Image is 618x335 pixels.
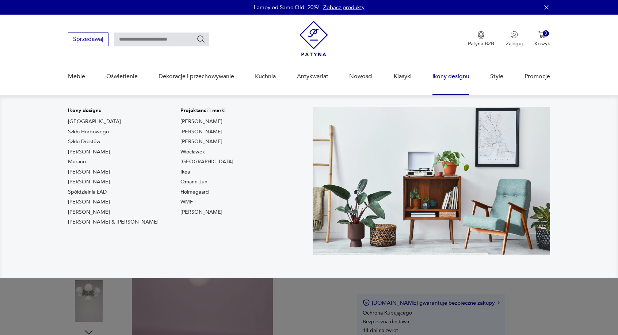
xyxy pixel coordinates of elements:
div: 0 [543,30,549,37]
button: Patyna B2B [468,31,494,47]
a: Zobacz produkty [323,4,365,11]
a: Nowości [349,62,373,91]
a: Omann Jun [180,178,207,186]
a: Ikona medaluPatyna B2B [468,31,494,47]
p: Koszyk [534,40,550,47]
a: [GEOGRAPHIC_DATA] [180,158,233,165]
button: 0Koszyk [534,31,550,47]
a: Kuchnia [255,62,276,91]
a: Oświetlenie [106,62,138,91]
img: Ikona koszyka [538,31,546,38]
a: Holmegaard [180,189,209,196]
a: [PERSON_NAME] [180,128,222,136]
img: Ikonka użytkownika [511,31,518,38]
a: Promocje [524,62,550,91]
p: Ikony designu [68,107,159,114]
button: Zaloguj [506,31,523,47]
a: [PERSON_NAME] [180,138,222,145]
a: [PERSON_NAME] [68,209,110,216]
a: Włocławek [180,148,205,156]
img: Meble [313,107,550,255]
a: WMF [180,198,193,206]
a: [PERSON_NAME] & [PERSON_NAME] [68,218,159,226]
a: Spółdzielnia ŁAD [68,189,107,196]
a: Meble [68,62,85,91]
button: Szukaj [197,35,205,43]
a: [PERSON_NAME] [68,198,110,206]
p: Projektanci i marki [180,107,233,114]
a: Style [490,62,503,91]
a: Sprzedawaj [68,37,108,42]
img: Patyna - sklep z meblami i dekoracjami vintage [300,21,328,56]
a: Dekoracje i przechowywanie [159,62,234,91]
a: Klasyki [394,62,412,91]
a: Murano [68,158,86,165]
a: [PERSON_NAME] [180,118,222,125]
a: [GEOGRAPHIC_DATA] [68,118,121,125]
button: Sprzedawaj [68,33,108,46]
a: [PERSON_NAME] [68,168,110,176]
p: Patyna B2B [468,40,494,47]
a: [PERSON_NAME] [68,178,110,186]
img: Ikona medalu [477,31,485,39]
p: Zaloguj [506,40,523,47]
a: [PERSON_NAME] [68,148,110,156]
p: Lampy od Same Old -20%! [254,4,320,11]
a: Ikony designu [432,62,469,91]
a: Ikea [180,168,190,176]
a: [PERSON_NAME] [180,209,222,216]
a: Szkło Horbowego [68,128,109,136]
a: Antykwariat [297,62,328,91]
a: Szkło Drostów [68,138,100,145]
